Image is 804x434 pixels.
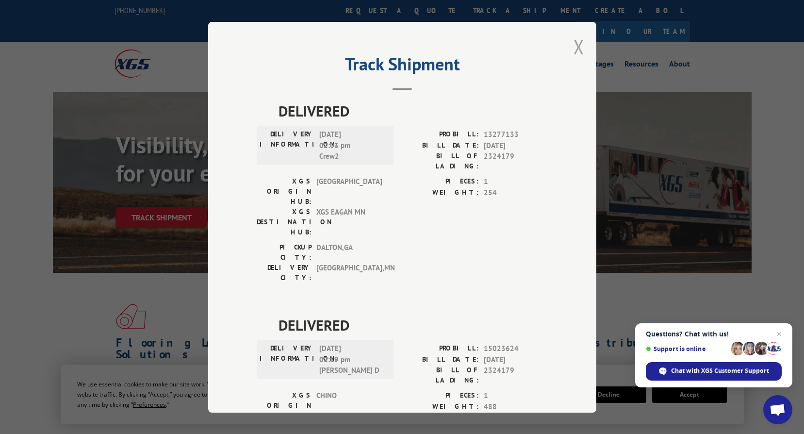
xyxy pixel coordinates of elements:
span: 488 [484,401,548,412]
label: DELIVERY INFORMATION: [260,343,314,376]
span: Questions? Chat with us! [646,330,782,338]
span: [DATE] 02:19 pm [PERSON_NAME] D [319,343,385,376]
span: 1 [484,176,548,187]
button: Close modal [574,34,584,60]
span: Chat with XGS Customer Support [671,367,769,375]
div: Chat with XGS Customer Support [646,362,782,381]
span: 2324179 [484,365,548,385]
span: Support is online [646,345,727,352]
label: DELIVERY INFORMATION: [260,129,314,162]
label: XGS ORIGIN HUB: [257,390,312,421]
div: Open chat [763,395,792,424]
label: PICKUP CITY: [257,242,312,263]
label: BILL OF LADING: [402,365,479,385]
span: XGS EAGAN MN [316,207,382,237]
span: [DATE] [484,140,548,151]
label: BILL DATE: [402,354,479,365]
label: PROBILL: [402,343,479,354]
label: WEIGHT: [402,401,479,412]
label: XGS DESTINATION HUB: [257,207,312,237]
span: 2324179 [484,151,548,171]
span: 13277133 [484,129,548,140]
span: DELIVERED [279,314,548,336]
label: BILL OF LADING: [402,151,479,171]
span: 1 [484,390,548,401]
span: CHINO [316,390,382,421]
label: PIECES: [402,176,479,187]
label: PROBILL: [402,129,479,140]
span: 254 [484,187,548,198]
label: XGS ORIGIN HUB: [257,176,312,207]
span: Close chat [773,328,785,340]
span: DELIVERED [279,100,548,122]
label: PIECES: [402,390,479,401]
span: 15023624 [484,343,548,354]
label: BILL DATE: [402,140,479,151]
span: [DATE] [484,354,548,365]
span: [GEOGRAPHIC_DATA] [316,176,382,207]
span: [DATE] 02:03 pm Crew2 [319,129,385,162]
label: WEIGHT: [402,187,479,198]
label: DELIVERY CITY: [257,263,312,283]
h2: Track Shipment [257,57,548,76]
span: [GEOGRAPHIC_DATA] , MN [316,263,382,283]
span: DALTON , GA [316,242,382,263]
